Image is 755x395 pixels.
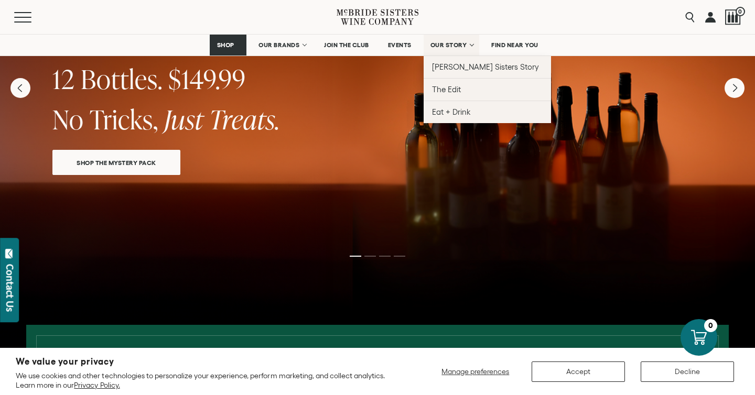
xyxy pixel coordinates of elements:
[641,361,734,382] button: Decline
[725,78,745,98] button: Next
[424,56,551,78] a: [PERSON_NAME] Sisters Story
[424,78,551,101] a: The Edit
[317,35,376,56] a: JOIN THE CLUB
[432,85,461,94] span: The Edit
[381,35,418,56] a: EVENTS
[209,101,280,137] span: Treats.
[258,41,299,49] span: OUR BRANDS
[164,101,203,137] span: Just
[441,367,509,376] span: Manage preferences
[16,357,399,366] h2: We value your privacy
[350,256,361,257] li: Page dot 1
[424,101,551,123] a: Eat + Drink
[81,61,163,97] span: Bottles.
[16,371,399,390] p: We use cookies and other technologies to personalize your experience, perform marketing, and coll...
[324,41,369,49] span: JOIN THE CLUB
[364,256,376,257] li: Page dot 2
[52,101,84,137] span: No
[5,264,15,312] div: Contact Us
[736,7,745,16] span: 0
[394,256,405,257] li: Page dot 4
[491,41,538,49] span: FIND NEAR YOU
[432,107,471,116] span: Eat + Drink
[217,41,234,49] span: SHOP
[210,35,246,56] a: SHOP
[168,61,246,97] span: $149.99
[10,78,30,98] button: Previous
[74,381,120,389] a: Privacy Policy.
[52,61,75,97] span: 12
[435,361,516,382] button: Manage preferences
[90,101,158,137] span: Tricks,
[379,256,391,257] li: Page dot 3
[52,150,180,175] a: SHOP THE MYSTERY PACK
[704,319,717,332] div: 0
[432,62,540,71] span: [PERSON_NAME] Sisters Story
[58,157,175,169] span: SHOP THE MYSTERY PACK
[14,12,52,23] button: Mobile Menu Trigger
[484,35,545,56] a: FIND NEAR YOU
[430,41,467,49] span: OUR STORY
[424,35,480,56] a: OUR STORY
[532,361,625,382] button: Accept
[252,35,312,56] a: OUR BRANDS
[388,41,412,49] span: EVENTS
